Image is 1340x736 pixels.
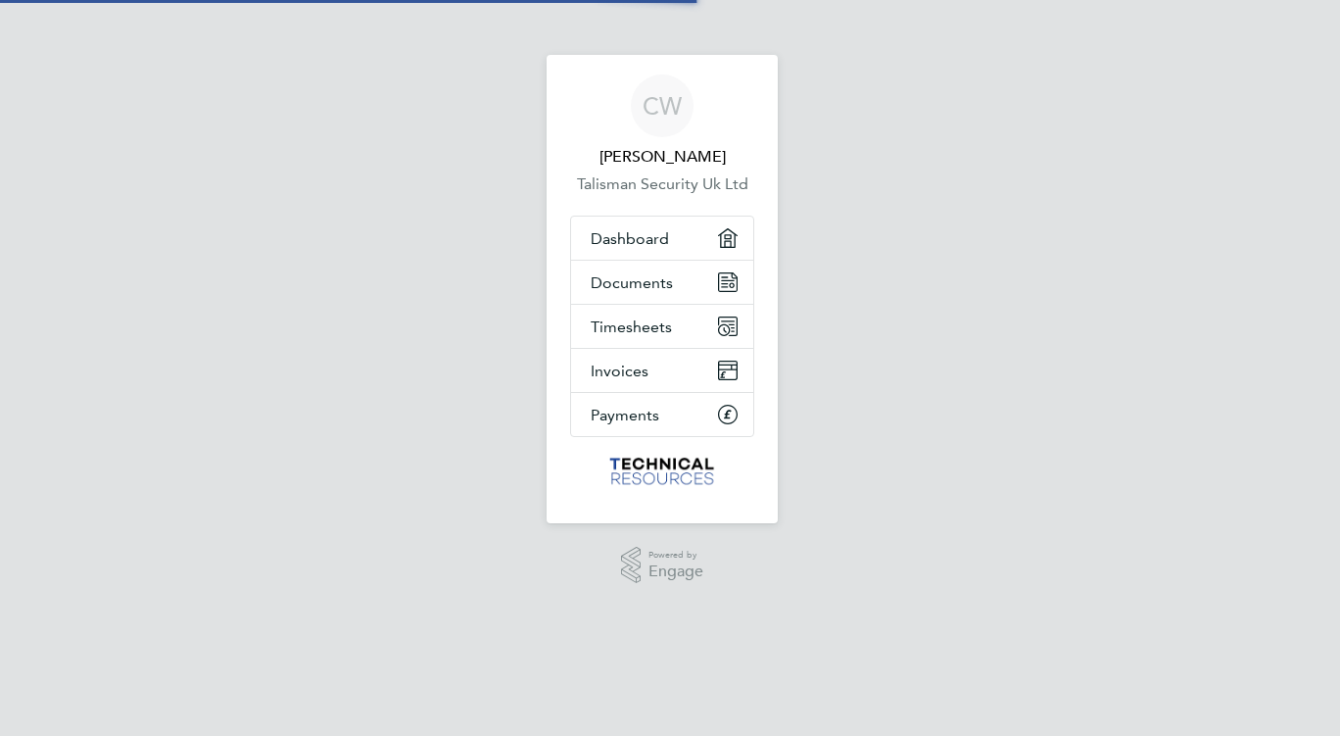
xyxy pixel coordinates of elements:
[648,564,703,580] span: Engage
[570,145,754,169] span: Christopher Withey
[591,273,673,292] span: Documents
[571,349,753,392] a: Invoices
[571,393,753,436] a: Payments
[570,457,754,488] a: Go to home page
[591,406,659,424] span: Payments
[591,362,648,380] span: Invoices
[621,547,704,584] a: Powered byEngage
[591,229,669,248] span: Dashboard
[643,93,682,119] span: CW
[591,318,672,336] span: Timesheets
[571,217,753,260] a: Dashboard
[547,55,778,523] nav: Main navigation
[571,261,753,304] a: Documents
[648,547,703,564] span: Powered by
[607,457,718,488] img: technicalresources-logo-retina.png
[571,305,753,348] a: Timesheets
[570,74,754,169] a: CW[PERSON_NAME]
[570,172,754,196] a: Talisman Security Uk Ltd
